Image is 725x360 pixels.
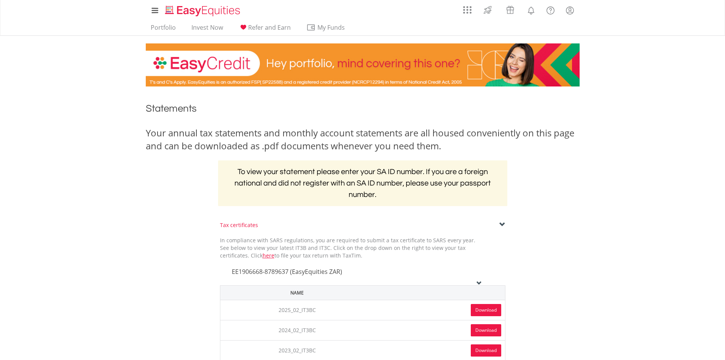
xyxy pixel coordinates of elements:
[458,2,476,14] a: AppsGrid
[188,24,226,35] a: Invest Now
[220,320,374,340] td: 2024_02_IT3BC
[236,24,294,35] a: Refer and Earn
[463,6,472,14] img: grid-menu-icon.svg
[164,5,243,17] img: EasyEquities_Logo.png
[218,160,507,206] h2: To view your statement please enter your SA ID number. If you are a foreign national and did not ...
[521,2,541,17] a: Notifications
[306,22,356,32] span: My Funds
[471,344,501,357] a: Download
[541,2,560,17] a: FAQ's and Support
[263,252,274,259] a: here
[251,252,362,259] span: Click to file your tax return with TaxTim.
[232,267,342,276] span: EE1906668-8789637 (EasyEquities ZAR)
[220,300,374,320] td: 2025_02_IT3BC
[220,237,475,259] span: In compliance with SARS regulations, you are required to submit a tax certificate to SARS every y...
[560,2,580,19] a: My Profile
[499,2,521,16] a: Vouchers
[471,324,501,336] a: Download
[504,4,516,16] img: vouchers-v2.svg
[146,104,197,114] span: Statements
[220,221,505,229] div: Tax certificates
[481,4,494,16] img: thrive-v2.svg
[146,126,580,153] div: Your annual tax statements and monthly account statements are all housed conveniently on this pag...
[146,43,580,86] img: EasyCredit Promotion Banner
[471,304,501,316] a: Download
[220,285,374,300] th: Name
[248,23,291,32] span: Refer and Earn
[148,24,179,35] a: Portfolio
[162,2,243,17] a: Home page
